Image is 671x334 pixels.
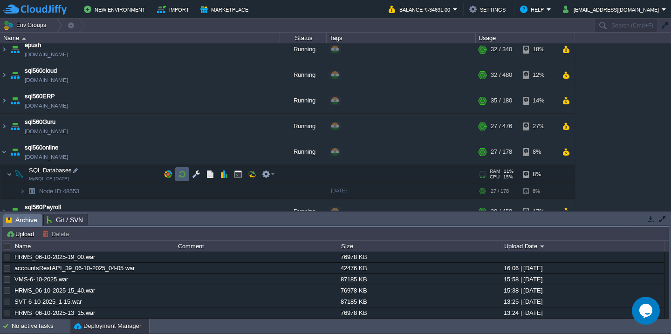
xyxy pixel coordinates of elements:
div: 15:38 | [DATE] [501,285,664,296]
div: 16:06 | [DATE] [501,263,664,273]
a: HRMS_06-10-2025-15_40.war [14,287,95,294]
img: AMDAwAAAACH5BAEAAAAALAAAAAABAAEAAAICRAEAOw== [0,37,8,62]
img: AMDAwAAAACH5BAEAAAAALAAAAAABAAEAAAICRAEAOw== [0,88,8,113]
img: AMDAwAAAACH5BAEAAAAALAAAAAABAAEAAAICRAEAOw== [7,165,12,184]
img: AMDAwAAAACH5BAEAAAAALAAAAAABAAEAAAICRAEAOw== [0,199,8,224]
span: Node ID: [39,188,63,195]
img: AMDAwAAAACH5BAEAAAAALAAAAAABAAEAAAICRAEAOw== [8,37,21,62]
button: Deployment Manager [74,321,141,331]
div: Running [280,37,327,62]
div: 12% [523,62,554,88]
img: AMDAwAAAACH5BAEAAAAALAAAAAABAAEAAAICRAEAOw== [13,165,26,184]
img: AMDAwAAAACH5BAEAAAAALAAAAAABAAEAAAICRAEAOw== [20,184,25,198]
div: Running [280,88,327,113]
span: Archive [6,214,37,226]
img: CloudJiffy [3,4,67,15]
button: Settings [469,4,508,15]
div: 8% [523,184,554,198]
div: 17% [523,199,554,224]
div: 15:58 | [DATE] [501,274,664,285]
a: HRMS_06-10-2025-13_15.war [14,309,95,316]
div: 42476 KB [338,263,500,273]
div: 76978 KB [338,307,500,318]
span: SQL Databases [28,166,73,174]
span: [DOMAIN_NAME] [25,101,68,110]
img: AMDAwAAAACH5BAEAAAAALAAAAAABAAEAAAICRAEAOw== [8,199,21,224]
span: Git / SVN [47,214,83,225]
div: 27 / 178 [491,139,512,164]
button: Upload [6,230,37,238]
div: 35 / 180 [491,88,512,113]
span: [DOMAIN_NAME] [25,152,68,162]
a: Node ID:48553 [38,187,81,195]
span: [DATE] [331,188,347,193]
a: sql560Guru [25,117,55,127]
img: AMDAwAAAACH5BAEAAAAALAAAAAABAAEAAAICRAEAOw== [25,184,38,198]
a: sql560online [25,143,58,152]
span: 48553 [38,187,81,195]
span: 15% [503,174,513,180]
a: sql560Payroll [25,203,61,212]
img: AMDAwAAAACH5BAEAAAAALAAAAAABAAEAAAICRAEAOw== [8,114,21,139]
button: Balance ₹-34691.00 [389,4,453,15]
button: Marketplace [200,4,251,15]
div: Name [1,33,280,43]
div: 8% [523,165,554,184]
div: Tags [327,33,475,43]
div: 13:25 | [DATE] [501,296,664,307]
div: Status [281,33,326,43]
button: New Environment [84,4,148,15]
div: Comment [176,241,338,252]
a: epush [25,41,41,50]
div: 32 / 340 [491,37,512,62]
div: Size [339,241,501,252]
img: AMDAwAAAACH5BAEAAAAALAAAAAABAAEAAAICRAEAOw== [8,88,21,113]
div: HRMS_06-10-2025-19_00.war [12,252,174,262]
a: VMS-6-10-2025.war [14,276,68,283]
div: Upload Date [502,241,664,252]
img: AMDAwAAAACH5BAEAAAAALAAAAAABAAEAAAICRAEAOw== [8,62,21,88]
span: CPU [490,174,500,180]
div: Running [280,139,327,164]
div: Running [280,199,327,224]
button: Delete [42,230,72,238]
div: 27% [523,114,554,139]
div: Usage [476,33,575,43]
div: 8% [523,139,554,164]
span: [DOMAIN_NAME] [25,75,68,85]
button: [EMAIL_ADDRESS][DOMAIN_NAME] [563,4,662,15]
div: 18% [523,37,554,62]
a: [DOMAIN_NAME] [25,50,68,59]
img: AMDAwAAAACH5BAEAAAAALAAAAAABAAEAAAICRAEAOw== [0,62,8,88]
span: RAM [490,169,500,174]
a: accountsRestAPI_39_06-10-2025_04-05.war [14,265,135,272]
iframe: chat widget [632,297,662,325]
div: Running [280,114,327,139]
div: 27 / 476 [491,114,512,139]
div: 29 / 458 [491,199,512,224]
a: SVT-6-10-2025_1-15.war [14,298,82,305]
div: 76978 KB [338,285,500,296]
div: 13:24 | [DATE] [501,307,664,318]
button: Help [520,4,547,15]
div: 87185 KB [338,274,500,285]
div: 87185 KB [338,296,500,307]
div: 14% [523,88,554,113]
span: [DOMAIN_NAME] [25,127,68,136]
div: Name [13,241,175,252]
a: sql560cloud [25,66,57,75]
button: Import [157,4,192,15]
button: Env Groups [3,19,49,32]
div: No active tasks [12,319,70,334]
div: Running [280,62,327,88]
img: AMDAwAAAACH5BAEAAAAALAAAAAABAAEAAAICRAEAOw== [22,37,26,40]
img: AMDAwAAAACH5BAEAAAAALAAAAAABAAEAAAICRAEAOw== [0,114,8,139]
div: 27 / 178 [491,184,509,198]
a: sql560ERP [25,92,55,101]
img: AMDAwAAAACH5BAEAAAAALAAAAAABAAEAAAICRAEAOw== [8,139,21,164]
